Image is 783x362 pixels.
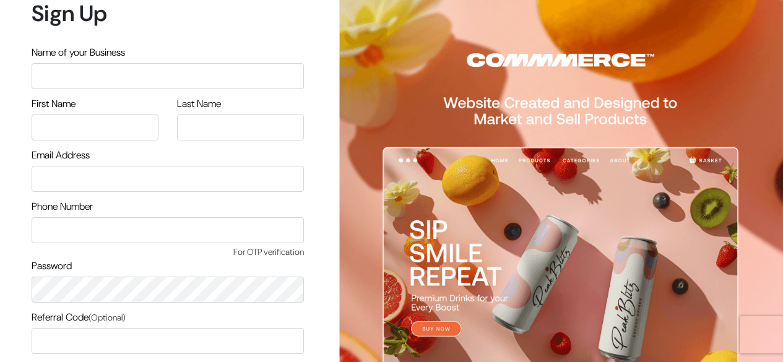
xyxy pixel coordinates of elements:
[177,97,221,111] label: Last Name
[32,45,125,60] label: Name of your Business
[32,259,72,274] label: Password
[32,199,93,214] label: Phone Number
[89,312,126,323] span: (Optional)
[32,148,90,163] label: Email Address
[32,246,304,259] span: For OTP verification
[32,97,76,111] label: First Name
[32,310,126,325] label: Referral Code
